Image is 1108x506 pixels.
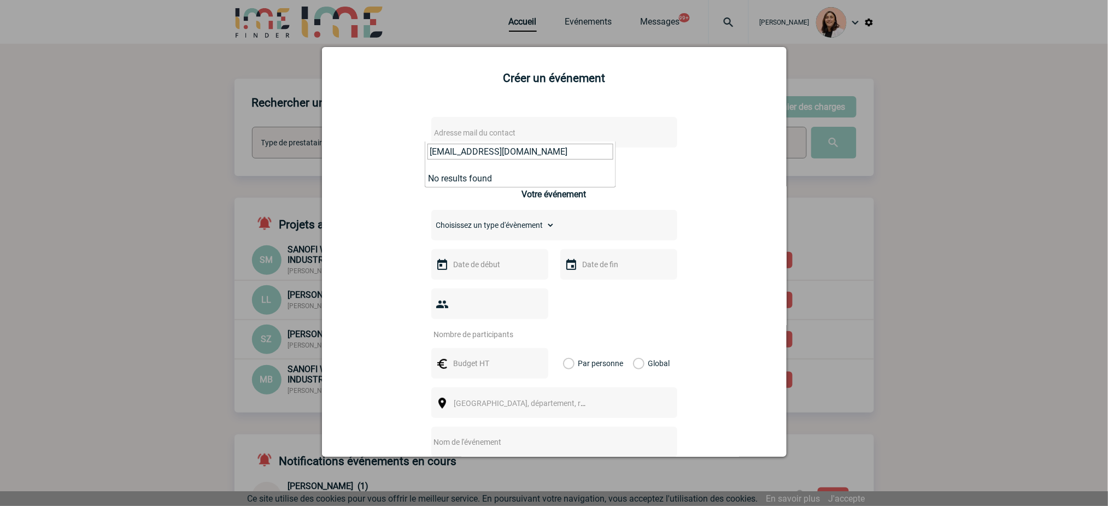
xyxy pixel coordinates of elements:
label: Global [633,348,640,379]
h3: Votre événement [522,189,587,199]
input: Nombre de participants [431,327,534,342]
input: Date de fin [580,257,655,272]
li: No results found [425,170,615,187]
span: [GEOGRAPHIC_DATA], département, région... [454,399,606,408]
h2: Créer un événement [336,72,773,85]
span: Adresse mail du contact [435,128,516,137]
input: Budget HT [451,356,526,370]
label: Par personne [563,348,575,379]
input: Date de début [451,257,526,272]
input: Nom de l'événement [431,435,648,449]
